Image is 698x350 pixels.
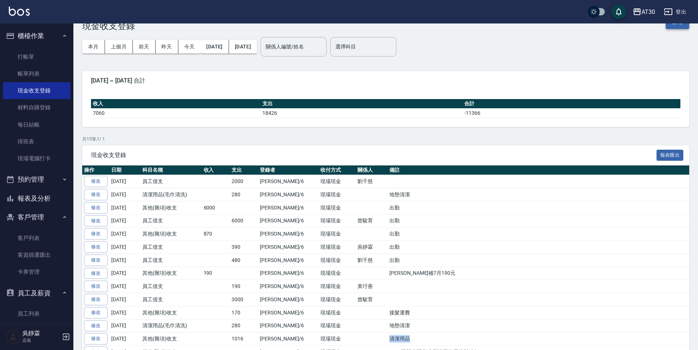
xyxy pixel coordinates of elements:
[84,255,108,266] a: 修改
[141,227,202,241] td: 其他(雜項)收支
[91,152,657,159] span: 現金收支登錄
[141,241,202,254] td: 員工借支
[109,175,141,188] td: [DATE]
[141,293,202,306] td: 員工借支
[3,150,70,167] a: 現場電腦打卡
[230,214,258,227] td: 6000
[84,176,108,187] a: 修改
[3,99,70,116] a: 材料自購登錄
[3,189,70,208] button: 報表及分析
[356,175,388,188] td: 劉千慈
[230,306,258,319] td: 170
[84,241,108,253] a: 修改
[84,333,108,344] a: 修改
[258,254,319,267] td: [PERSON_NAME]/6
[230,165,258,175] th: 支出
[202,227,230,241] td: 870
[258,332,319,346] td: [PERSON_NAME]/6
[141,319,202,332] td: 清潔用品(毛巾清洗)
[319,280,356,293] td: 現場現金
[84,228,108,240] a: 修改
[82,165,109,175] th: 操作
[258,306,319,319] td: [PERSON_NAME]/6
[388,241,689,254] td: 出勤
[141,188,202,201] td: 清潔用品(毛巾清洗)
[319,241,356,254] td: 現場現金
[141,306,202,319] td: 其他(雜項)收支
[109,306,141,319] td: [DATE]
[319,319,356,332] td: 現場現金
[388,306,689,319] td: 接髮運費
[319,214,356,227] td: 現場現金
[91,108,261,118] td: 7060
[258,227,319,241] td: [PERSON_NAME]/6
[141,214,202,227] td: 員工借支
[388,227,689,241] td: 出勤
[3,230,70,247] a: 客戶列表
[141,332,202,346] td: 其他(雜項)收支
[661,5,689,19] button: 登出
[356,280,388,293] td: 黃玗善
[230,254,258,267] td: 480
[84,189,108,200] a: 修改
[6,329,21,344] img: Person
[258,175,319,188] td: [PERSON_NAME]/6
[388,188,689,201] td: 地墊清潔
[3,284,70,303] button: 員工及薪資
[388,267,689,280] td: [PERSON_NAME]補7月190元
[230,175,258,188] td: 2000
[261,99,462,109] th: 支出
[109,280,141,293] td: [DATE]
[109,293,141,306] td: [DATE]
[109,267,141,280] td: [DATE]
[202,165,230,175] th: 收入
[666,18,689,25] a: 新增
[84,215,108,227] a: 修改
[657,150,684,161] button: 報表匯出
[319,306,356,319] td: 現場現金
[141,267,202,280] td: 其他(雜項)收支
[319,267,356,280] td: 現場現金
[3,247,70,263] a: 客資篩選匯出
[105,40,133,54] button: 上個月
[141,254,202,267] td: 員工借支
[319,201,356,214] td: 現場現金
[356,293,388,306] td: 曾駿育
[319,188,356,201] td: 現場現金
[3,26,70,45] button: 櫃檯作業
[91,77,680,84] span: [DATE] ~ [DATE] 合計
[230,319,258,332] td: 280
[3,133,70,150] a: 排班表
[319,254,356,267] td: 現場現金
[109,188,141,201] td: [DATE]
[462,108,680,118] td: -11366
[82,136,689,142] p: 共 15 筆, 1 / 1
[230,332,258,346] td: 1016
[84,268,108,279] a: 修改
[258,267,319,280] td: [PERSON_NAME]/6
[202,201,230,214] td: 6000
[141,201,202,214] td: 其他(雜項)收支
[3,305,70,322] a: 員工列表
[462,99,680,109] th: 合計
[109,332,141,346] td: [DATE]
[178,40,201,54] button: 今天
[258,214,319,227] td: [PERSON_NAME]/6
[611,4,626,19] button: save
[356,214,388,227] td: 曾駿育
[258,165,319,175] th: 登錄者
[258,201,319,214] td: [PERSON_NAME]/6
[109,241,141,254] td: [DATE]
[82,21,149,31] h3: 現金收支登錄
[141,280,202,293] td: 員工借支
[319,227,356,241] td: 現場現金
[3,65,70,82] a: 帳單列表
[82,40,105,54] button: 本月
[356,241,388,254] td: 吳靜霖
[3,263,70,280] a: 卡券管理
[657,151,684,158] a: 報表匯出
[388,332,689,346] td: 清潔用品
[3,116,70,133] a: 每日結帳
[84,294,108,305] a: 修改
[202,267,230,280] td: 190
